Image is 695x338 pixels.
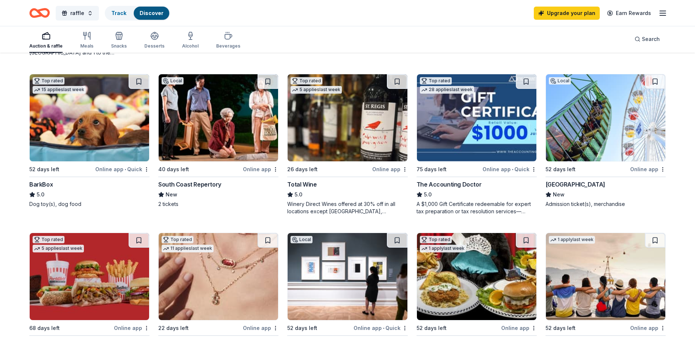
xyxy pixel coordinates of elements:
div: Admission ticket(s), merchandise [546,200,666,208]
a: Image for Total WineTop rated5 applieslast week26 days leftOnline appTotal Wine5.0Winery Direct W... [287,74,407,215]
div: Top rated [420,77,452,84]
button: Meals [80,29,93,53]
span: • [383,325,384,331]
div: Online app [114,323,149,333]
div: 5 applies last week [33,245,84,252]
div: 28 applies last week [420,86,474,94]
a: Home [29,4,50,22]
span: 5.0 [295,190,302,199]
div: BarkBox [29,180,53,189]
div: South Coast Repertory [158,180,221,189]
div: Winery Direct Wines offered at 30% off in all locations except [GEOGRAPHIC_DATA], [GEOGRAPHIC_DAT... [287,200,407,215]
div: Top rated [162,236,193,243]
img: Image for Portillo's [30,233,149,320]
div: Online app Quick [483,165,537,174]
div: Online app Quick [354,323,408,333]
button: TrackDiscover [105,6,170,20]
div: [GEOGRAPHIC_DATA] [546,180,605,189]
div: Top rated [33,77,64,84]
div: Local [549,77,571,84]
img: Image for Let's Roam [546,233,665,320]
span: New [553,190,565,199]
button: Alcohol [182,29,199,53]
span: Search [642,35,660,44]
a: Image for The Accounting DoctorTop rated28 applieslast week75 days leftOnline app•QuickThe Accoun... [417,74,537,215]
div: Alcohol [182,43,199,49]
div: The Accounting Doctor [417,180,482,189]
div: 52 days left [417,324,447,333]
div: Online app [243,165,278,174]
img: Image for South Coast Repertory [159,74,278,161]
div: 22 days left [158,324,189,333]
div: Online app [630,165,666,174]
div: Dog toy(s), dog food [29,200,149,208]
div: Total Wine [287,180,317,189]
div: Top rated [291,77,322,84]
div: Online app [501,323,537,333]
div: A $1,000 Gift Certificate redeemable for expert tax preparation or tax resolution services—recipi... [417,200,537,215]
div: 15 applies last week [33,86,86,94]
div: Online app [243,323,278,333]
div: 68 days left [29,324,60,333]
img: Image for Total Wine [288,74,407,161]
span: 5.0 [37,190,44,199]
div: Online app Quick [95,165,149,174]
a: Earn Rewards [603,7,655,20]
div: 1 apply last week [549,236,595,244]
img: Image for The Huntington [288,233,407,320]
button: raffle [56,6,99,20]
div: 1 apply last week [420,245,466,252]
div: Local [291,236,313,243]
span: 5.0 [424,190,432,199]
span: • [125,166,126,172]
a: Discover [140,10,163,16]
div: 5 applies last week [291,86,342,94]
a: Image for South Coast RepertoryLocal40 days leftOnline appSouth Coast RepertoryNew2 tickets [158,74,278,208]
button: Search [629,32,666,46]
button: Auction & raffle [29,29,63,53]
div: 40 days left [158,165,189,174]
div: 52 days left [287,324,317,333]
a: Image for Pacific ParkLocal52 days leftOnline app[GEOGRAPHIC_DATA]NewAdmission ticket(s), merchan... [546,74,666,208]
div: 26 days left [287,165,318,174]
img: Image for The Accounting Doctor [417,74,536,161]
div: 52 days left [29,165,59,174]
a: Track [111,10,126,16]
div: Desserts [144,43,164,49]
button: Snacks [111,29,127,53]
div: Online app [630,323,666,333]
div: Meals [80,43,93,49]
div: 52 days left [546,324,576,333]
div: Online app [372,165,408,174]
div: Snacks [111,43,127,49]
img: Image for Black Bear Diner [417,233,536,320]
div: 11 applies last week [162,245,214,252]
a: Upgrade your plan [534,7,600,20]
div: 2 tickets [158,200,278,208]
div: 75 days left [417,165,447,174]
div: Auction & raffle [29,43,63,49]
div: 52 days left [546,165,576,174]
img: Image for Pacific Park [546,74,665,161]
span: • [512,166,513,172]
img: Image for BarkBox [30,74,149,161]
span: New [166,190,177,199]
span: raffle [70,9,84,18]
div: Top rated [420,236,452,243]
div: Local [162,77,184,84]
div: Beverages [216,43,240,49]
img: Image for Kendra Scott [159,233,278,320]
a: Image for BarkBoxTop rated15 applieslast week52 days leftOnline app•QuickBarkBox5.0Dog toy(s), do... [29,74,149,208]
button: Beverages [216,29,240,53]
button: Desserts [144,29,164,53]
div: Top rated [33,236,64,243]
